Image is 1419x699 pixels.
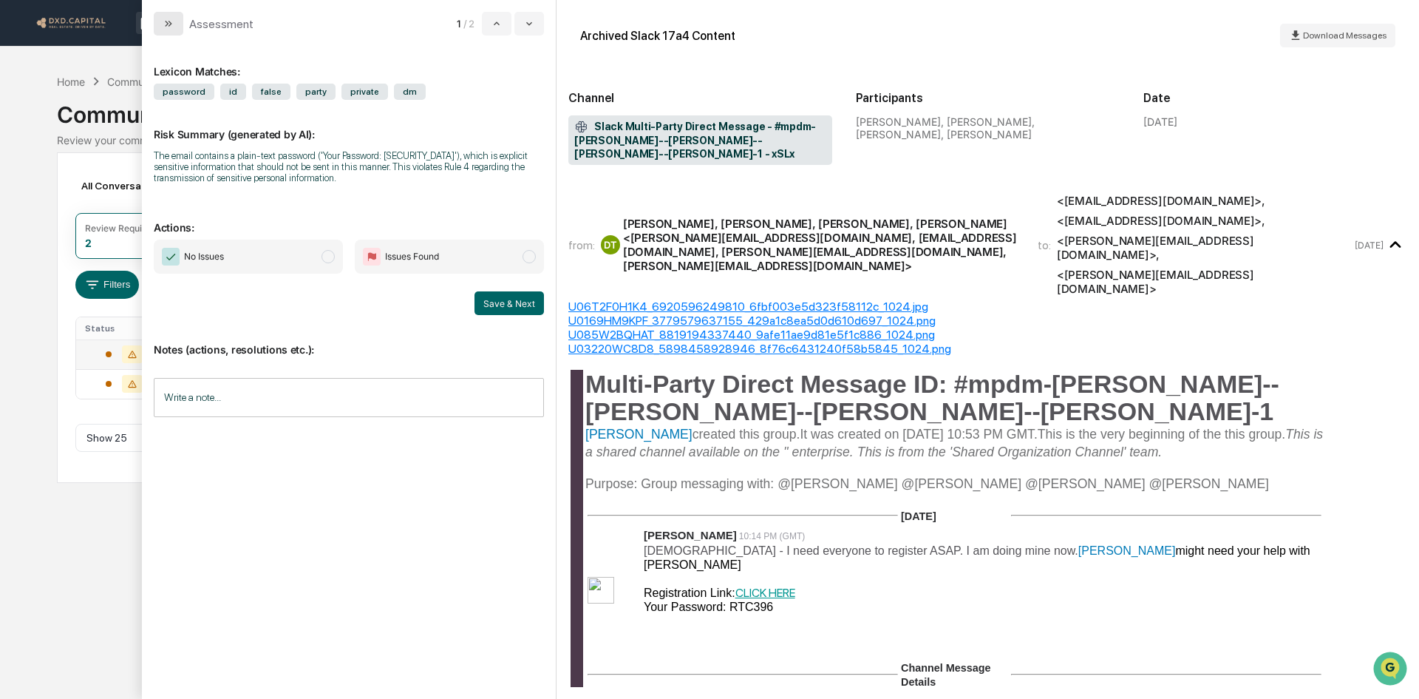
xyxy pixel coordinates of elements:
span: Download Messages [1303,30,1386,41]
div: U06T2F0H1K4_6920596249810_6fbf003e5d323f58112c_1024.jpg [568,300,1407,314]
h2: Participants [856,91,1120,105]
a: CLICK HERE [735,586,795,600]
span: created this group. [693,427,800,442]
div: DT [601,235,620,254]
div: Start new chat [50,113,242,128]
span: [DEMOGRAPHIC_DATA] - I need everyone to register ASAP. I am doing mine now. [644,544,1078,557]
p: How can we help? [15,31,269,55]
div: Review Required [85,223,156,234]
div: Communications Archive [107,75,227,88]
span: Preclearance [30,186,95,201]
span: Attestations [122,186,183,201]
div: Communications Archive [57,90,1362,128]
time: Thursday, September 11, 2025 at 1:35:32 AM [1355,240,1384,251]
span: [DATE] [901,510,936,522]
span: password [154,84,214,100]
div: U03220WC8D8_5898458928946_8f76c6431240f58b5845_1024.png [568,342,1407,356]
img: 1746055101610-c473b297-6a78-478c-a979-82029cc54cd1 [15,113,41,140]
p: Notes (actions, resolutions etc.): [154,325,544,356]
span: Channel Message Details [901,662,991,688]
div: Review your communication records across channels [57,134,1362,146]
div: Home [57,75,85,88]
button: Download Messages [1280,24,1395,47]
iframe: Open customer support [1372,650,1412,690]
a: 🖐️Preclearance [9,180,101,207]
span: This is the very beginning of the this group. [1038,427,1285,442]
div: [PERSON_NAME], [PERSON_NAME], [PERSON_NAME], [PERSON_NAME] [856,115,1120,141]
div: [DATE] [1143,115,1177,128]
div: Archived Slack 17a4 Content [580,29,735,43]
span: Pylon [147,251,179,262]
a: Powered byPylon [104,250,179,262]
h2: Channel [568,91,832,105]
span: Data Lookup [30,215,93,229]
button: Filters [75,271,140,299]
span: [PERSON_NAME] [585,427,693,442]
a: 🗄️Attestations [101,180,189,207]
span: from: [568,238,595,252]
div: <[EMAIL_ADDRESS][DOMAIN_NAME]> , [1057,194,1265,208]
button: Save & Next [474,291,544,315]
span: Multi-Party Direct Message ID: #mpdm-[PERSON_NAME]--[PERSON_NAME]--[PERSON_NAME]--[PERSON_NAME]-1 [585,370,1279,425]
img: logo [35,16,106,30]
div: We're available if you need us! [50,128,187,140]
span: Purpose: Group messaging with: @[PERSON_NAME] @[PERSON_NAME] @[PERSON_NAME] @[PERSON_NAME] [585,476,1269,491]
div: U085W2BQHAT_8819194337440_9afe11ae9d81e5f1c886_1024.png [568,328,1407,342]
button: Start new chat [251,118,269,135]
div: <[PERSON_NAME][EMAIL_ADDRESS][DOMAIN_NAME]> [1057,268,1352,296]
div: Lexicon Matches: [154,47,544,78]
span: false [252,84,290,100]
div: The email contains a plain-text password ('Your Password: [SECURITY_DATA]'), which is explicit se... [154,150,544,183]
span: [PERSON_NAME] [644,544,1310,613]
span: 1 [457,18,460,30]
span: It was created on [DATE] 10:53 PM GMT. [800,427,1037,442]
div: <[PERSON_NAME][EMAIL_ADDRESS][DOMAIN_NAME]> , [1057,234,1352,262]
div: 🖐️ [15,188,27,200]
div: U0169HM9KPF_3779579637155_429a1c8ea5d0d610d697_1024.png [568,314,1407,328]
div: [PERSON_NAME], [PERSON_NAME], [PERSON_NAME], [PERSON_NAME] <[PERSON_NAME][EMAIL_ADDRESS][DOMAIN_N... [623,217,1020,273]
p: Risk Summary (generated by AI): [154,110,544,141]
span: 10:14 PM (GMT) [739,531,805,541]
div: Assessment [189,17,253,31]
img: 03367c2755014736a17cc385b0e53ad9 [588,577,614,604]
a: 🔎Data Lookup [9,209,99,235]
span: / 2 [463,18,479,30]
div: 2 [85,237,92,249]
div: All Conversations [75,174,187,197]
h2: Date [1143,91,1407,105]
span: [PERSON_NAME] [644,529,737,541]
span: Slack Multi-Party Direct Message - #mpdm-[PERSON_NAME]--[PERSON_NAME]--[PERSON_NAME]--[PERSON_NAM... [574,120,826,161]
span: id [220,84,246,100]
div: 🔎 [15,216,27,228]
span: Issues Found [385,249,439,264]
img: Checkmark [162,248,180,266]
th: Status [76,317,173,340]
span: private [341,84,388,100]
span: might need your help with [PERSON_NAME] Registration Link: [644,544,1310,599]
span: to: [1038,238,1051,252]
p: Actions: [154,203,544,234]
div: <[EMAIL_ADDRESS][DOMAIN_NAME]> , [1057,214,1265,228]
span: party [296,84,336,100]
div: 🗄️ [107,188,119,200]
span: Your Password: RTC396 [644,601,773,613]
img: Flag [363,248,381,266]
span: No Issues [184,249,224,264]
span: This is a shared channel available on the '' enterprise. This is from the 'Shared Organization Ch... [585,427,1323,459]
span: dm [394,84,426,100]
